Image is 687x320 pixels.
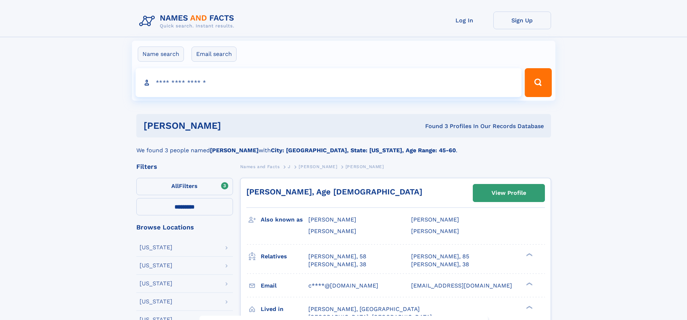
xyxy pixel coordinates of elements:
[288,164,291,169] span: J
[261,303,308,315] h3: Lived in
[345,164,384,169] span: [PERSON_NAME]
[308,260,366,268] a: [PERSON_NAME], 38
[288,162,291,171] a: J
[436,12,493,29] a: Log In
[525,68,551,97] button: Search Button
[299,162,337,171] a: [PERSON_NAME]
[308,306,420,312] span: [PERSON_NAME], [GEOGRAPHIC_DATA]
[411,216,459,223] span: [PERSON_NAME]
[210,147,259,154] b: [PERSON_NAME]
[411,228,459,234] span: [PERSON_NAME]
[411,253,469,260] a: [PERSON_NAME], 85
[136,137,551,155] div: We found 3 people named with .
[191,47,237,62] label: Email search
[136,224,233,231] div: Browse Locations
[261,250,308,263] h3: Relatives
[524,281,533,286] div: ❯
[411,282,512,289] span: [EMAIL_ADDRESS][DOMAIN_NAME]
[136,68,522,97] input: search input
[136,12,240,31] img: Logo Names and Facts
[140,281,172,286] div: [US_STATE]
[136,163,233,170] div: Filters
[240,162,280,171] a: Names and Facts
[299,164,337,169] span: [PERSON_NAME]
[246,187,422,196] a: [PERSON_NAME], Age [DEMOGRAPHIC_DATA]
[138,47,184,62] label: Name search
[271,147,456,154] b: City: [GEOGRAPHIC_DATA], State: [US_STATE], Age Range: 45-60
[411,260,469,268] a: [PERSON_NAME], 38
[524,305,533,310] div: ❯
[323,122,544,130] div: Found 3 Profiles In Our Records Database
[308,216,356,223] span: [PERSON_NAME]
[492,185,526,201] div: View Profile
[308,253,366,260] a: [PERSON_NAME], 58
[308,228,356,234] span: [PERSON_NAME]
[261,280,308,292] h3: Email
[140,245,172,250] div: [US_STATE]
[473,184,545,202] a: View Profile
[261,214,308,226] h3: Also known as
[136,178,233,195] label: Filters
[171,183,179,189] span: All
[493,12,551,29] a: Sign Up
[144,121,323,130] h1: [PERSON_NAME]
[140,263,172,268] div: [US_STATE]
[140,299,172,304] div: [US_STATE]
[524,252,533,257] div: ❯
